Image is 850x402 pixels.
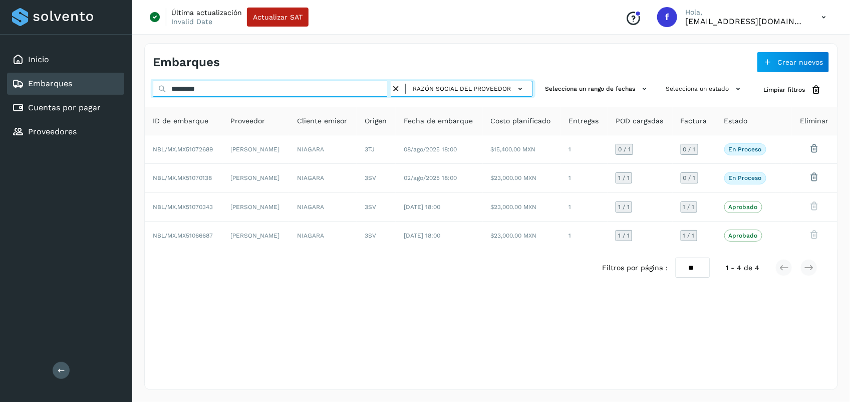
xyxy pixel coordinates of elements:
[153,146,213,153] span: NBL/MX.MX51072689
[404,174,457,181] span: 02/ago/2025 18:00
[800,116,829,126] span: Eliminar
[410,82,528,96] button: Razón social del proveedor
[729,232,758,239] p: Aprobado
[357,135,396,164] td: 3TJ
[28,55,49,64] a: Inicio
[491,116,551,126] span: Costo planificado
[153,116,208,126] span: ID de embarque
[153,232,213,239] span: NBL/MX.MX51066687
[28,127,77,136] a: Proveedores
[729,204,758,211] p: Aprobado
[483,222,560,250] td: $23,000.00 MXN
[171,17,212,26] p: Invalid Date
[683,175,696,181] span: 0 / 1
[618,204,630,210] span: 1 / 1
[683,146,696,152] span: 0 / 1
[602,263,668,273] span: Filtros por página :
[153,55,220,70] h4: Embarques
[28,103,101,112] a: Cuentas por pagar
[7,121,124,143] div: Proveedores
[483,193,560,222] td: $23,000.00 MXN
[541,81,654,97] button: Selecciona un rango de fechas
[297,116,347,126] span: Cliente emisor
[560,135,608,164] td: 1
[729,174,762,181] p: En proceso
[569,116,599,126] span: Entregas
[404,204,440,211] span: [DATE] 18:00
[357,193,396,222] td: 3SV
[28,79,72,88] a: Embarques
[483,164,560,192] td: $23,000.00 MXN
[222,193,289,222] td: [PERSON_NAME]
[357,164,396,192] td: 3SV
[7,73,124,95] div: Embarques
[683,204,695,210] span: 1 / 1
[153,204,213,211] span: NBL/MX.MX51070343
[289,222,357,250] td: NIAGARA
[253,14,303,21] span: Actualizar SAT
[222,164,289,192] td: [PERSON_NAME]
[726,263,759,273] span: 1 - 4 de 4
[7,49,124,71] div: Inicio
[560,193,608,222] td: 1
[404,116,473,126] span: Fecha de embarque
[222,222,289,250] td: [PERSON_NAME]
[662,81,747,97] button: Selecciona un estado
[289,164,357,192] td: NIAGARA
[560,164,608,192] td: 1
[618,146,631,152] span: 0 / 1
[171,8,242,17] p: Última actualización
[404,146,457,153] span: 08/ago/2025 18:00
[685,8,805,17] p: Hola,
[777,59,823,66] span: Crear nuevos
[153,174,212,181] span: NBL/MX.MX51070138
[681,116,707,126] span: Factura
[365,116,387,126] span: Origen
[357,222,396,250] td: 3SV
[616,116,663,126] span: POD cargadas
[560,222,608,250] td: 1
[724,116,748,126] span: Estado
[289,135,357,164] td: NIAGARA
[289,193,357,222] td: NIAGARA
[404,232,440,239] span: [DATE] 18:00
[618,175,630,181] span: 1 / 1
[230,116,265,126] span: Proveedor
[763,85,805,94] span: Limpiar filtros
[683,233,695,239] span: 1 / 1
[618,233,630,239] span: 1 / 1
[757,52,829,73] button: Crear nuevos
[685,17,805,26] p: fepadilla@niagarawater.com
[413,84,511,93] span: Razón social del proveedor
[755,81,829,99] button: Limpiar filtros
[483,135,560,164] td: $15,400.00 MXN
[247,8,309,27] button: Actualizar SAT
[7,97,124,119] div: Cuentas por pagar
[222,135,289,164] td: [PERSON_NAME]
[729,146,762,153] p: En proceso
